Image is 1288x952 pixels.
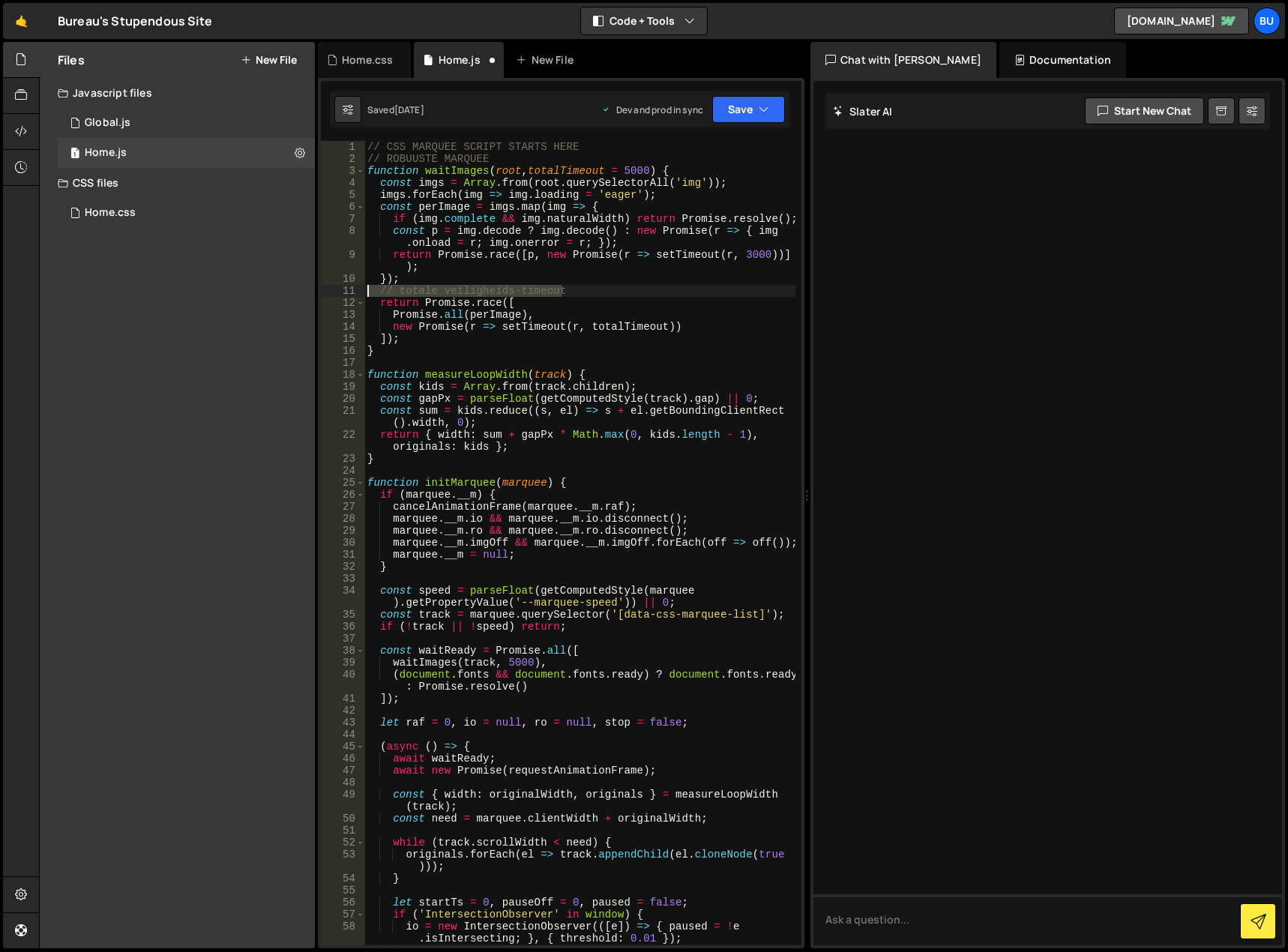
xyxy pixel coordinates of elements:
[321,201,365,213] div: 6
[712,96,785,123] button: Save
[3,3,40,39] a: 🤙
[58,108,315,138] div: 16519/44819.js
[367,103,424,116] div: Saved
[58,12,212,30] div: Bureau's Stupendous Site
[58,198,315,228] div: 16519/44820.css
[321,693,365,705] div: 41
[999,42,1126,78] div: Documentation
[321,321,365,333] div: 14
[321,393,365,405] div: 20
[321,537,365,549] div: 30
[321,897,365,909] div: 56
[321,633,365,645] div: 37
[321,249,365,273] div: 9
[321,753,365,765] div: 46
[321,585,365,609] div: 34
[58,138,315,168] div: 16519/44818.js
[321,717,365,729] div: 43
[601,103,703,116] div: Dev and prod in sync
[321,609,365,621] div: 35
[321,921,365,945] div: 58
[321,429,365,453] div: 22
[321,741,365,753] div: 45
[321,729,365,741] div: 44
[70,148,79,160] span: 1
[321,837,365,849] div: 52
[85,146,127,160] div: Home.js
[321,765,365,777] div: 47
[58,52,85,68] h2: Files
[342,52,393,67] div: Home.css
[321,297,365,309] div: 12
[321,333,365,345] div: 15
[1085,97,1204,124] button: Start new chat
[321,405,365,429] div: 21
[321,825,365,837] div: 51
[321,213,365,225] div: 7
[321,189,365,201] div: 5
[321,573,365,585] div: 33
[321,165,365,177] div: 3
[321,477,365,489] div: 25
[439,52,481,67] div: Home.js
[321,705,365,717] div: 42
[321,909,365,921] div: 57
[321,465,365,477] div: 24
[321,789,365,813] div: 49
[321,369,365,381] div: 18
[321,453,365,465] div: 23
[40,168,315,198] div: CSS files
[810,42,996,78] div: Chat with [PERSON_NAME]
[321,645,365,657] div: 38
[321,549,365,561] div: 31
[321,153,365,165] div: 2
[321,561,365,573] div: 32
[321,621,365,633] div: 36
[321,309,365,321] div: 13
[321,885,365,897] div: 55
[581,7,707,34] button: Code + Tools
[1254,7,1281,34] a: Bu
[516,52,579,67] div: New File
[321,669,365,693] div: 40
[394,103,424,116] div: [DATE]
[321,381,365,393] div: 19
[321,777,365,789] div: 48
[321,141,365,153] div: 1
[85,206,136,220] div: Home.css
[321,525,365,537] div: 29
[1114,7,1249,34] a: [DOMAIN_NAME]
[321,489,365,501] div: 26
[321,273,365,285] div: 10
[85,116,130,130] div: Global.js
[321,513,365,525] div: 28
[321,285,365,297] div: 11
[321,813,365,825] div: 50
[321,345,365,357] div: 16
[321,849,365,873] div: 53
[833,104,893,118] h2: Slater AI
[40,78,315,108] div: Javascript files
[321,501,365,513] div: 27
[321,177,365,189] div: 4
[241,54,297,66] button: New File
[321,873,365,885] div: 54
[321,357,365,369] div: 17
[321,657,365,669] div: 39
[321,225,365,249] div: 8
